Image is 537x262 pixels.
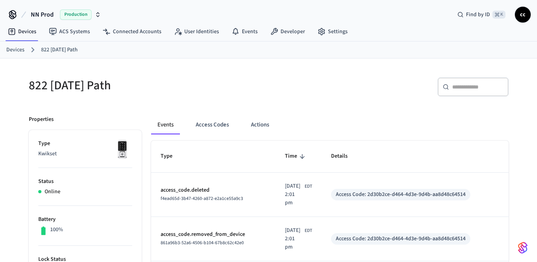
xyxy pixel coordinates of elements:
button: Access Codes [189,115,235,134]
a: Devices [6,46,24,54]
span: Production [60,9,92,20]
div: Access Code: 2d30b2ce-d464-4d3e-9d4b-aa8d48c64514 [336,235,466,243]
span: 861a96b3-52a6-4506-b104-67b8c62c42e0 [161,239,244,246]
p: access_code.deleted [161,186,266,194]
span: Details [331,150,358,162]
button: cc [515,7,531,23]
img: Kwikset Halo Touchscreen Wifi Enabled Smart Lock, Polished Chrome, Front [112,139,132,159]
span: NN Prod [31,10,54,19]
div: ant example [151,115,509,134]
img: SeamLogoGradient.69752ec5.svg [518,241,528,254]
p: Properties [29,115,54,124]
a: ACS Systems [43,25,96,39]
a: 822 [DATE] Path [41,46,78,54]
p: Status [38,177,132,186]
p: Battery [38,215,132,224]
span: Find by ID [466,11,490,19]
div: America/New_York [285,182,312,207]
a: Events [225,25,264,39]
a: Devices [2,25,43,39]
span: f4ead65d-3b47-4260-a872-e2a1ce55a9c3 [161,195,243,202]
h5: 822 [DATE] Path [29,77,264,94]
p: Type [38,139,132,148]
div: Find by ID⌘ K [451,8,512,22]
a: Connected Accounts [96,25,168,39]
button: Actions [245,115,275,134]
div: Access Code: 2d30b2ce-d464-4d3e-9d4b-aa8d48c64514 [336,190,466,199]
span: [DATE] 2:01 pm [285,226,303,251]
span: EDT [305,183,312,190]
a: Developer [264,25,311,39]
div: America/New_York [285,226,312,251]
span: cc [516,8,530,22]
span: [DATE] 2:01 pm [285,182,303,207]
p: Online [45,188,60,196]
span: ⌘ K [492,11,505,19]
span: EDT [305,227,312,234]
a: Settings [311,25,354,39]
button: Events [151,115,180,134]
a: User Identities [168,25,225,39]
p: 100% [50,226,63,234]
p: Kwikset [38,150,132,158]
p: access_code.removed_from_device [161,230,266,239]
span: Time [285,150,307,162]
span: Type [161,150,183,162]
